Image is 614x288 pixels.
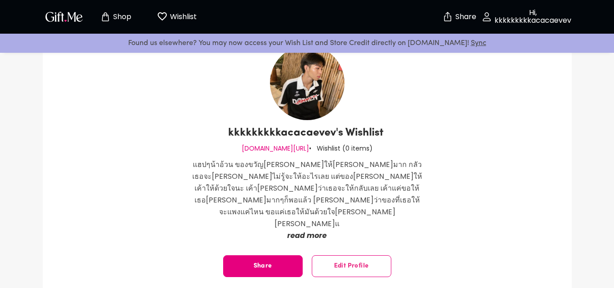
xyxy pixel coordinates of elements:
[191,159,423,230] p: แฮปๆน้าอ้วน ของขวัญ[PERSON_NAME]ให้[PERSON_NAME]มาก กลัวเธอจะ[PERSON_NAME]ไม่รู้จะให้อะไรเลย แต่ข...
[312,255,391,277] button: Edit Profile
[228,126,343,140] p: kkkkkkkkkacacaevev's
[91,2,141,31] button: Store page
[309,142,373,154] p: • Wishlist ( 0 items )
[191,230,423,242] p: read more
[7,37,607,49] p: Found us elsewhere? You may now access your Wish List and Store Credit directly on [DOMAIN_NAME]!
[481,2,572,31] button: Hi, kkkkkkkkkacacaevev
[453,13,476,21] p: Share
[345,126,384,140] p: Wishlist
[242,142,309,154] p: [DOMAIN_NAME][URL]
[471,40,486,47] a: Sync
[168,11,197,23] p: Wishlist
[152,2,202,31] button: Wishlist page
[492,9,571,25] p: Hi, kkkkkkkkkacacaevev
[43,11,85,22] button: GiftMe Logo
[442,11,453,22] img: secure
[111,13,131,21] p: Shop
[270,45,344,120] img: kkkkkkkkkacacaevev
[444,1,475,33] button: Share
[44,10,85,23] img: GiftMe Logo
[223,255,303,277] button: Share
